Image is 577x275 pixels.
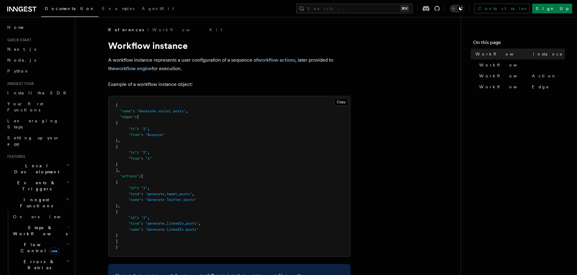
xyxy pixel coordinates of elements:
[142,6,174,11] span: AgentKit
[5,197,65,209] span: Inngest Functions
[116,103,118,107] span: {
[11,259,66,271] span: Errors & Retries
[145,221,198,226] span: "generate_linkedin_posts"
[5,44,71,55] a: Next.js
[7,58,36,63] span: Node.js
[7,47,36,52] span: Next.js
[116,239,118,243] span: ]
[148,216,150,220] span: ,
[477,81,565,92] a: WorkflowEdge
[7,24,24,30] span: Home
[7,101,43,112] span: Your first Functions
[49,248,59,254] span: new
[473,39,565,49] h4: On this page
[141,198,143,202] span: :
[186,109,188,113] span: ,
[11,239,71,256] button: Flow Controlnew
[5,66,71,76] a: Python
[116,168,118,172] span: ]
[116,162,118,166] span: }
[145,156,152,161] span: "1"
[5,98,71,115] a: Your first Functions
[479,84,549,90] span: WorkflowEdge
[7,118,58,129] span: Leveraging Steps
[108,40,350,51] h1: Workflow instance
[11,242,67,254] span: Flow Control
[11,225,68,237] span: Steps & Workflows
[148,186,150,190] span: ,
[137,216,139,220] span: :
[45,6,95,11] span: Documentation
[108,27,144,33] span: References
[128,186,137,190] span: "id"
[120,109,133,113] span: "name"
[128,198,141,202] span: "name"
[141,156,143,161] span: :
[118,168,120,172] span: ,
[141,227,143,232] span: :
[7,69,29,73] span: Python
[128,127,137,131] span: "to"
[5,160,71,177] button: Local Development
[41,2,98,17] a: Documentation
[477,70,565,81] a: WorkflowAction
[120,174,139,178] span: "actions"
[5,154,25,159] span: Features
[128,227,141,232] span: "name"
[13,214,75,219] span: Overview
[128,150,137,154] span: "to"
[128,216,137,220] span: "id"
[98,2,138,16] a: Examples
[400,5,409,12] kbd: ⌘K
[450,5,464,12] button: Toggle dark mode
[5,87,71,98] a: Install the SDK
[479,62,532,68] span: Workflow
[141,174,143,178] span: [
[11,211,71,222] a: Overview
[145,198,196,202] span: "Generate Twitter posts"
[477,59,565,70] a: Workflow
[145,133,164,137] span: "$source"
[192,192,194,196] span: ,
[116,209,118,214] span: {
[474,4,530,13] a: Contact sales
[118,138,120,143] span: ,
[115,66,152,71] a: workflow engine
[5,81,34,86] span: Inngest tour
[128,156,141,161] span: "from"
[135,115,137,119] span: :
[7,90,70,95] span: Install the SDK
[148,127,150,131] span: ,
[133,109,135,113] span: :
[532,4,572,13] a: Sign Up
[137,186,139,190] span: :
[5,163,66,175] span: Local Development
[296,4,413,13] button: Search...⌘K
[118,204,120,208] span: ,
[479,73,556,79] span: WorkflowAction
[128,221,141,226] span: "kind"
[5,55,71,66] a: Node.js
[138,2,177,16] a: AgentKit
[116,180,118,184] span: {
[5,180,66,192] span: Events & Triggers
[116,121,118,125] span: {
[116,245,118,249] span: }
[137,150,139,154] span: :
[141,127,148,131] span: "1"
[5,132,71,149] a: Setting up your app
[108,80,350,89] p: Example of a workflow instance object:
[334,98,348,106] button: Copy
[116,233,118,237] span: }
[258,57,295,63] a: workflow actions
[7,135,59,146] span: Setting up your app
[145,227,198,232] span: "Generate LinkedIn posts"
[198,221,201,226] span: ,
[141,216,148,220] span: "2"
[5,38,31,42] span: Quick start
[141,150,148,154] span: "2"
[139,174,141,178] span: :
[108,56,350,73] p: A workflow instance represents a user configuration of a sequence of , later provided to the for ...
[152,27,222,33] a: Workflow Kit
[5,22,71,33] a: Home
